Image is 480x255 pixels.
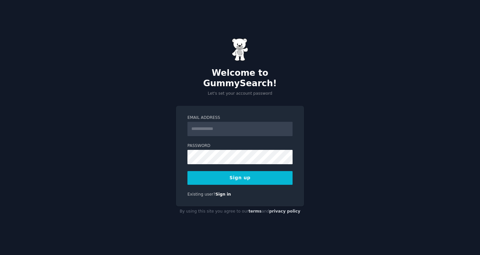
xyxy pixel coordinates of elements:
a: terms [248,209,262,214]
img: Gummy Bear [232,38,248,61]
button: Sign up [187,171,293,185]
div: By using this site you agree to our and [176,206,304,217]
span: Existing user? [187,192,216,197]
label: Email Address [187,115,293,121]
p: Let's set your account password [176,91,304,97]
a: Sign in [216,192,231,197]
h2: Welcome to GummySearch! [176,68,304,88]
a: privacy policy [269,209,300,214]
label: Password [187,143,293,149]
